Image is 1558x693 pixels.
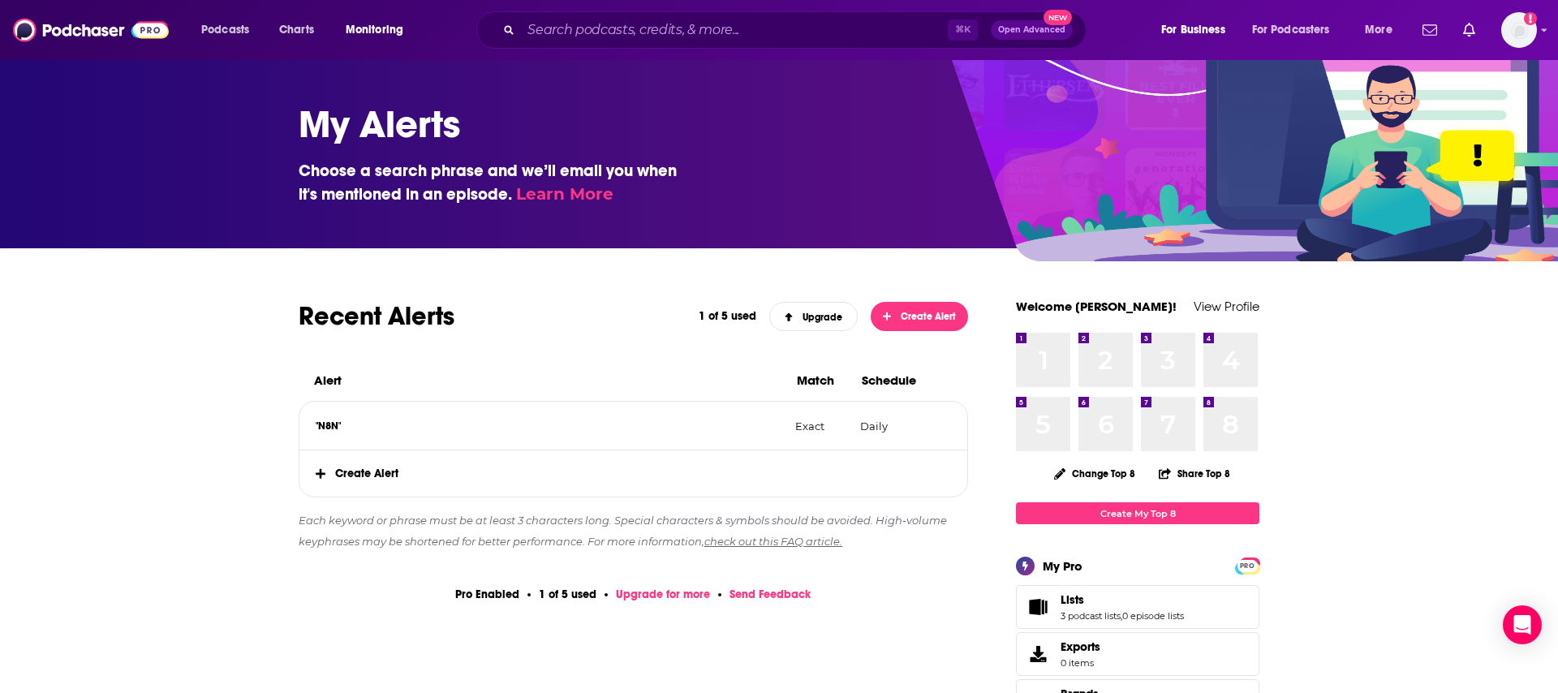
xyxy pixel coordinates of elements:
[1252,19,1330,41] span: For Podcasters
[1016,502,1259,524] a: Create My Top 8
[1503,605,1542,644] div: Open Intercom Messenger
[1061,639,1100,654] span: Exports
[1457,16,1482,44] a: Show notifications dropdown
[862,372,927,388] h3: Schedule
[201,19,249,41] span: Podcasts
[1022,643,1054,665] span: Exports
[1161,19,1225,41] span: For Business
[1501,12,1537,48] img: User Profile
[1061,592,1084,607] span: Lists
[1061,610,1121,622] a: 3 podcast lists
[991,20,1073,40] button: Open AdvancedNew
[516,184,613,204] a: Learn More
[190,17,270,43] button: open menu
[1044,10,1073,25] span: New
[1158,458,1231,489] button: Share Top 8
[1121,610,1122,622] span: ,
[299,101,1246,148] h1: My Alerts
[346,19,403,41] span: Monitoring
[1237,560,1257,572] span: PRO
[730,588,811,601] span: Send Feedback
[1122,610,1184,622] a: 0 episode lists
[1043,558,1082,574] div: My Pro
[883,311,957,322] span: Create Alert
[797,372,849,388] h3: Match
[492,11,1102,49] div: Search podcasts, credits, & more...
[1022,596,1054,618] a: Lists
[769,302,859,331] a: Upgrade
[299,510,968,552] p: Each keyword or phrase must be at least 3 characters long. Special characters & symbols should be...
[13,15,169,45] img: Podchaser - Follow, Share and Rate Podcasts
[1416,16,1444,44] a: Show notifications dropdown
[1150,17,1246,43] button: open menu
[521,17,948,43] input: Search podcasts, credits, & more...
[279,19,314,41] span: Charts
[1365,19,1392,41] span: More
[699,309,756,323] p: 1 of 5 used
[314,372,783,388] h3: Alert
[1237,559,1257,571] a: PRO
[1501,12,1537,48] span: Logged in as rebeccagreenhalgh
[1016,632,1259,676] a: Exports
[334,17,424,43] button: open menu
[299,159,688,206] h3: Choose a search phrase and we’ll email you when it's mentioned in an episode.
[704,535,842,548] a: check out this FAQ article.
[795,420,847,433] p: Exact
[1061,592,1184,607] a: Lists
[860,420,925,433] p: Daily
[1501,12,1537,48] button: Show profile menu
[1242,17,1354,43] button: open menu
[1044,463,1145,484] button: Change Top 8
[1061,657,1100,669] span: 0 items
[1524,12,1537,25] svg: Add a profile image
[948,19,978,41] span: ⌘ K
[316,420,782,433] p: "N8N"
[269,17,324,43] a: Charts
[455,588,519,601] p: Pro Enabled
[299,450,967,497] span: Create Alert
[998,26,1065,34] span: Open Advanced
[1194,299,1259,314] a: View Profile
[299,300,686,332] h2: Recent Alerts
[871,302,968,331] button: Create Alert
[1016,585,1259,629] span: Lists
[1354,17,1413,43] button: open menu
[1016,299,1177,314] a: Welcome [PERSON_NAME]!
[785,312,843,323] span: Upgrade
[616,588,710,601] a: Upgrade for more
[539,588,596,601] p: 1 of 5 used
